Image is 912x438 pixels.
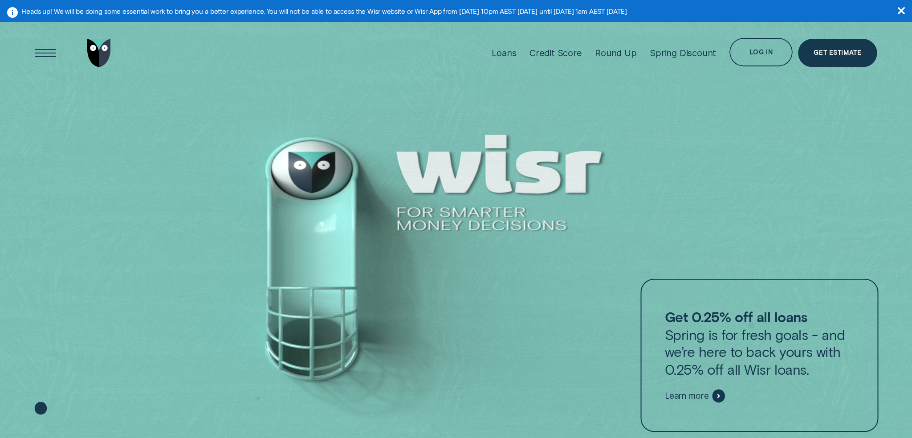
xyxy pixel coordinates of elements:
[595,21,636,84] a: Round Up
[529,47,582,58] div: Credit Score
[729,38,793,66] button: Log in
[641,279,879,432] a: Get 0.25% off all loansSpring is for fresh goals - and we’re here to back yours with 0.25% off al...
[798,39,877,67] a: Get Estimate
[665,391,709,401] span: Learn more
[87,39,111,67] img: Wisr
[595,47,636,58] div: Round Up
[665,308,855,378] p: Spring is for fresh goals - and we’re here to back yours with 0.25% off all Wisr loans.
[665,308,807,325] strong: Get 0.25% off all loans
[31,39,60,67] button: Open Menu
[492,21,516,84] a: Loans
[492,47,516,58] div: Loans
[85,21,114,84] a: Go to home page
[650,21,716,84] a: Spring Discount
[529,21,582,84] a: Credit Score
[650,47,716,58] div: Spring Discount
